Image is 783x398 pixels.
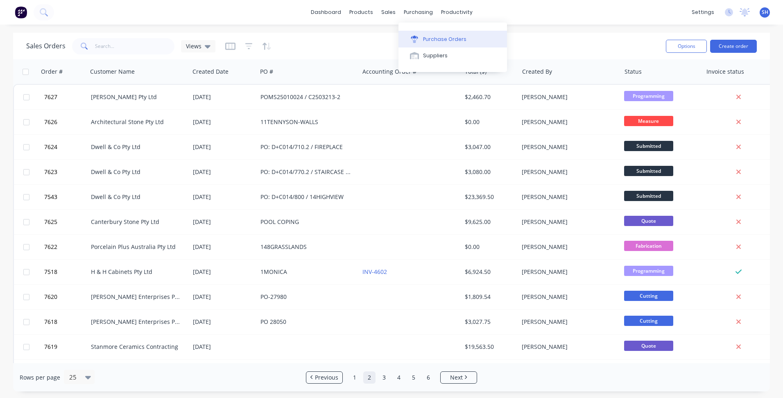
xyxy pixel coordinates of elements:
[522,118,613,126] div: [PERSON_NAME]
[624,141,673,151] span: Submitted
[624,266,673,276] span: Programming
[90,68,135,76] div: Customer Name
[42,310,91,334] button: 7618
[307,6,345,18] a: dashboard
[91,218,182,226] div: Canterbury Stone Pty Ltd
[465,268,513,276] div: $6,924.50
[193,243,254,251] div: [DATE]
[260,243,351,251] div: 148GRASSLANDS
[762,9,768,16] span: SH
[193,293,254,301] div: [DATE]
[465,318,513,326] div: $3,027.75
[306,373,342,382] a: Previous page
[42,260,91,284] button: 7518
[260,293,351,301] div: PO-27980
[260,93,351,101] div: POMS25010024 / C2503213-2
[91,293,182,301] div: [PERSON_NAME] Enterprises Pty Ltd
[44,143,57,151] span: 7624
[522,343,613,351] div: [PERSON_NAME]
[465,218,513,226] div: $9,625.00
[624,341,673,351] span: Quote
[91,268,182,276] div: H & H Cabinets Pty Ltd
[465,143,513,151] div: $3,047.00
[522,318,613,326] div: [PERSON_NAME]
[42,335,91,359] button: 7619
[260,268,351,276] div: 1MONICA
[465,343,513,351] div: $19,563.50
[193,318,254,326] div: [DATE]
[465,243,513,251] div: $0.00
[44,118,57,126] span: 7626
[465,118,513,126] div: $0.00
[91,118,182,126] div: Architectural Stone Pty Ltd
[186,42,201,50] span: Views
[91,193,182,201] div: Dwell & Co Pty Ltd
[41,68,63,76] div: Order #
[624,216,673,226] span: Quote
[260,318,351,326] div: PO 28050
[193,218,254,226] div: [DATE]
[522,193,613,201] div: [PERSON_NAME]
[91,143,182,151] div: Dwell & Co Pty Ltd
[42,85,91,109] button: 7627
[42,160,91,184] button: 7623
[44,193,57,201] span: 7543
[522,293,613,301] div: [PERSON_NAME]
[44,93,57,101] span: 7627
[20,373,60,382] span: Rows per page
[44,318,57,326] span: 7618
[363,371,376,384] a: Page 2 is your current page
[522,68,552,76] div: Created By
[349,371,361,384] a: Page 1
[91,93,182,101] div: [PERSON_NAME] Pty Ltd
[624,166,673,176] span: Submitted
[398,47,507,64] button: Suppliers
[625,68,642,76] div: Status
[44,293,57,301] span: 7620
[42,135,91,159] button: 7624
[624,316,673,326] span: Cutting
[193,118,254,126] div: [DATE]
[260,143,351,151] div: PO: D+C014/710.2 / FIREPLACE
[465,293,513,301] div: $1,809.54
[624,116,673,126] span: Measure
[91,168,182,176] div: Dwell & Co Pty Ltd
[522,168,613,176] div: [PERSON_NAME]
[42,210,91,234] button: 7625
[260,68,273,76] div: PO #
[624,291,673,301] span: Cutting
[193,143,254,151] div: [DATE]
[91,343,182,351] div: Stanmore Ceramics Contracting
[42,110,91,134] button: 7626
[423,36,466,43] div: Purchase Orders
[91,318,182,326] div: [PERSON_NAME] Enterprises Pty Ltd
[422,371,434,384] a: Page 6
[44,343,57,351] span: 7619
[624,91,673,101] span: Programming
[193,343,254,351] div: [DATE]
[522,143,613,151] div: [PERSON_NAME]
[398,31,507,47] button: Purchase Orders
[465,193,513,201] div: $23,369.50
[345,6,377,18] div: products
[42,360,91,384] button: 7613
[260,168,351,176] div: PO: D+C014/770.2 / STAIRCASE LANDING
[15,6,27,18] img: Factory
[315,373,338,382] span: Previous
[44,168,57,176] span: 7623
[522,268,613,276] div: [PERSON_NAME]
[260,193,351,201] div: PO: D+C014/800 / 14HIGHVIEW
[193,168,254,176] div: [DATE]
[91,243,182,251] div: Porcelain Plus Australia Pty Ltd
[42,185,91,209] button: 7543
[465,93,513,101] div: $2,460.70
[437,6,477,18] div: productivity
[44,268,57,276] span: 7518
[624,191,673,201] span: Submitted
[400,6,437,18] div: purchasing
[522,243,613,251] div: [PERSON_NAME]
[193,268,254,276] div: [DATE]
[407,371,420,384] a: Page 5
[688,6,718,18] div: settings
[522,218,613,226] div: [PERSON_NAME]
